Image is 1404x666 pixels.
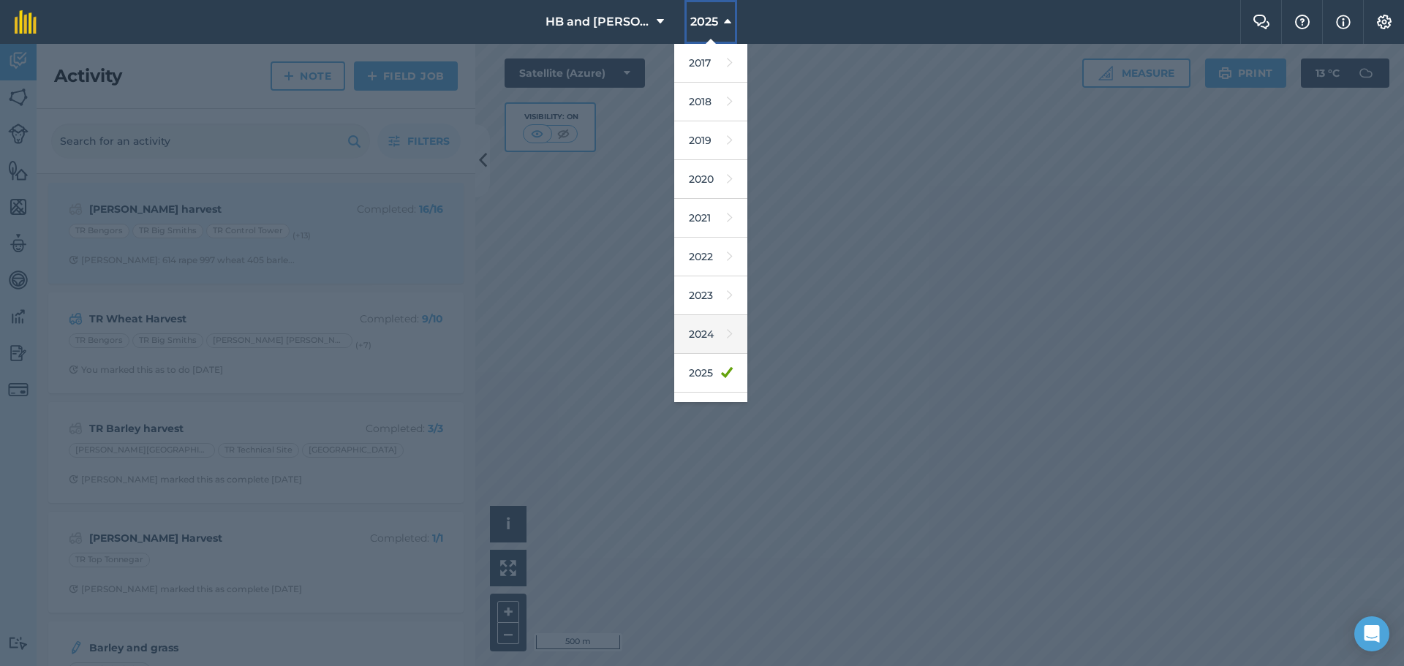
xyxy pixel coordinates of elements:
a: 2024 [674,315,747,354]
a: 2021 [674,199,747,238]
a: 2019 [674,121,747,160]
a: 2017 [674,44,747,83]
a: 2020 [674,160,747,199]
a: 2026 [674,393,747,431]
a: 2025 [674,354,747,393]
div: Open Intercom Messenger [1354,616,1389,651]
img: Two speech bubbles overlapping with the left bubble in the forefront [1253,15,1270,29]
img: A cog icon [1375,15,1393,29]
img: A question mark icon [1294,15,1311,29]
img: fieldmargin Logo [15,10,37,34]
a: 2018 [674,83,747,121]
a: 2022 [674,238,747,276]
img: svg+xml;base64,PHN2ZyB4bWxucz0iaHR0cDovL3d3dy53My5vcmcvMjAwMC9zdmciIHdpZHRoPSIxNyIgaGVpZ2h0PSIxNy... [1336,13,1351,31]
span: 2025 [690,13,718,31]
a: 2023 [674,276,747,315]
span: HB and [PERSON_NAME] [546,13,651,31]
